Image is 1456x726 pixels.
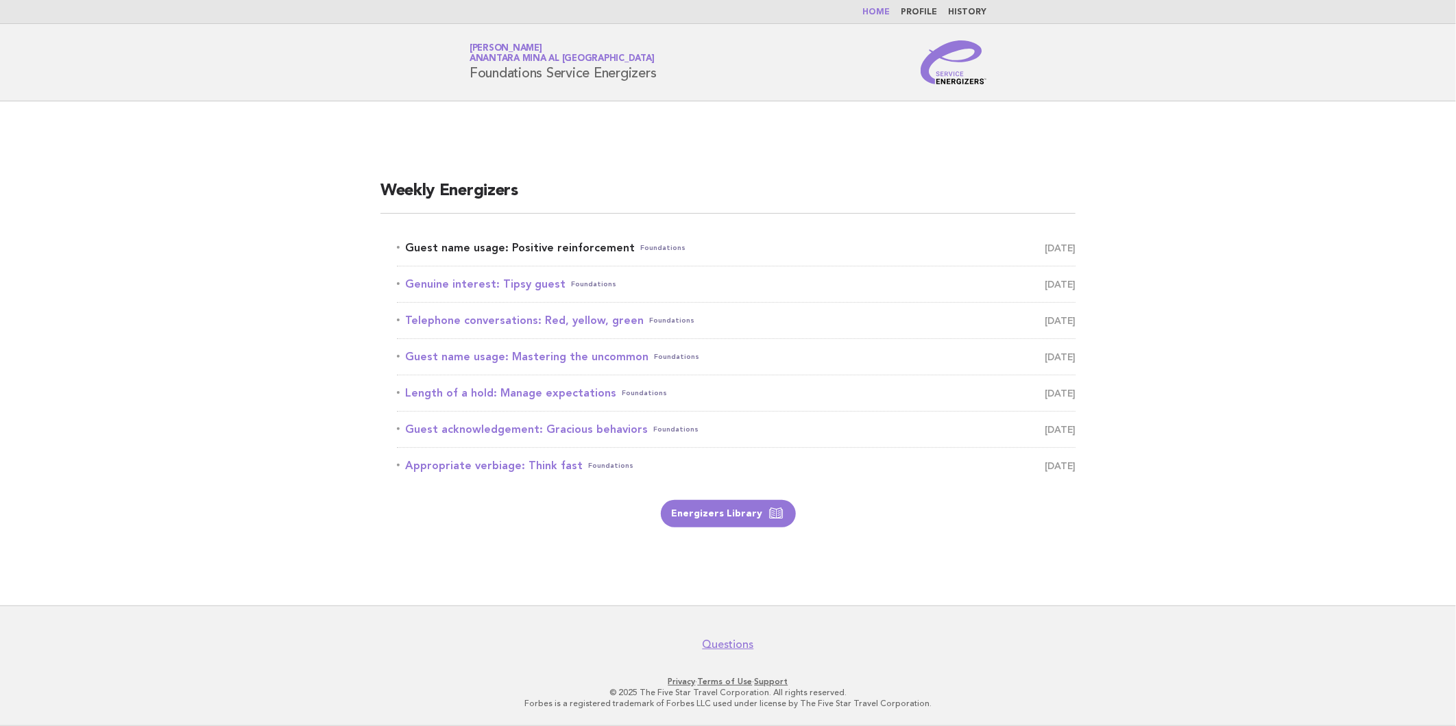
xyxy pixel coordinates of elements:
p: · · [308,676,1148,687]
a: Telephone conversations: Red, yellow, greenFoundations [DATE] [397,311,1076,330]
a: Guest name usage: Mastering the uncommonFoundations [DATE] [397,347,1076,366]
span: Foundations [622,384,667,403]
a: Genuine interest: Tipsy guestFoundations [DATE] [397,275,1076,294]
h2: Weekly Energizers [380,180,1076,214]
span: Foundations [653,420,699,439]
span: Foundations [571,275,616,294]
span: [DATE] [1045,311,1076,330]
a: Privacy [668,677,696,686]
a: History [948,8,986,16]
a: Appropriate verbiage: Think fastFoundations [DATE] [397,456,1076,475]
a: Guest name usage: Positive reinforcementFoundations [DATE] [397,238,1076,258]
span: Foundations [649,311,694,330]
a: Home [862,8,890,16]
a: Terms of Use [698,677,753,686]
span: [DATE] [1045,347,1076,366]
p: © 2025 The Five Star Travel Corporation. All rights reserved. [308,687,1148,698]
a: Energizers Library [661,500,796,527]
span: Foundations [588,456,633,475]
span: [DATE] [1045,238,1076,258]
span: [DATE] [1045,456,1076,475]
span: [DATE] [1045,420,1076,439]
h1: Foundations Service Energizers [470,45,657,80]
span: [DATE] [1045,384,1076,403]
a: Profile [901,8,937,16]
span: Foundations [640,238,685,258]
a: Questions [703,638,754,651]
span: [DATE] [1045,275,1076,294]
span: Anantara Mina al [GEOGRAPHIC_DATA] [470,55,655,64]
p: Forbes is a registered trademark of Forbes LLC used under license by The Five Star Travel Corpora... [308,698,1148,709]
a: Length of a hold: Manage expectationsFoundations [DATE] [397,384,1076,403]
img: Service Energizers [921,40,986,84]
span: Foundations [654,347,699,366]
a: Support [755,677,788,686]
a: Guest acknowledgement: Gracious behaviorsFoundations [DATE] [397,420,1076,439]
a: [PERSON_NAME]Anantara Mina al [GEOGRAPHIC_DATA] [470,44,655,63]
